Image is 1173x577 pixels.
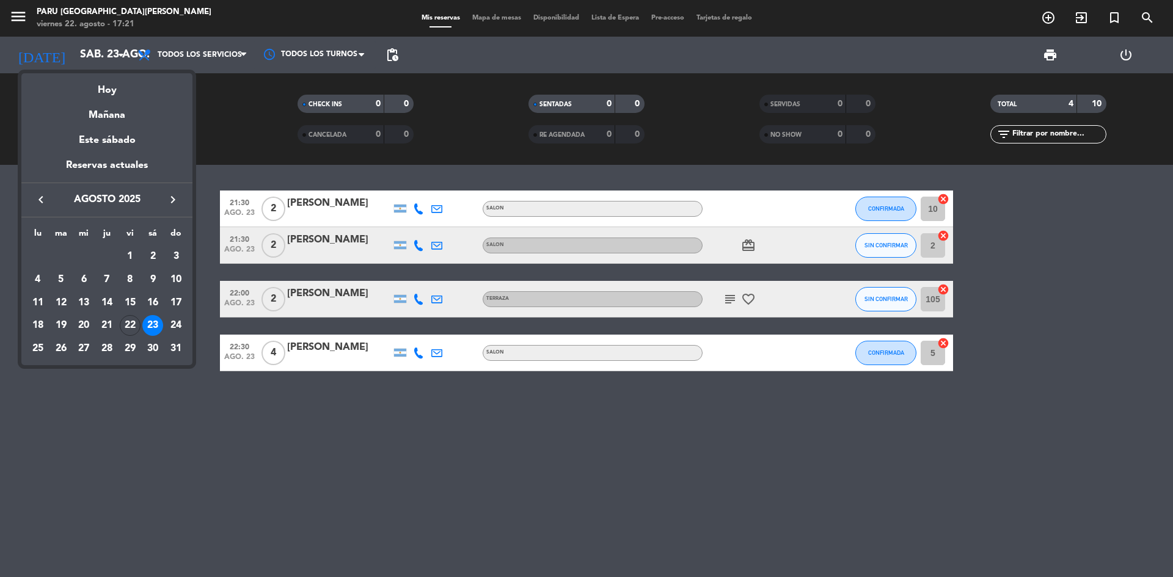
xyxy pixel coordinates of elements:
[142,338,163,359] div: 30
[142,246,163,267] div: 2
[119,245,142,268] td: 1 de agosto de 2025
[142,314,165,337] td: 23 de agosto de 2025
[27,292,48,313] div: 11
[27,338,48,359] div: 25
[142,315,163,336] div: 23
[73,269,94,290] div: 6
[97,315,117,336] div: 21
[164,291,188,314] td: 17 de agosto de 2025
[26,268,49,291] td: 4 de agosto de 2025
[95,314,119,337] td: 21 de agosto de 2025
[73,315,94,336] div: 20
[142,268,165,291] td: 9 de agosto de 2025
[166,192,180,207] i: keyboard_arrow_right
[21,158,192,183] div: Reservas actuales
[51,269,71,290] div: 5
[30,192,52,208] button: keyboard_arrow_left
[49,291,73,314] td: 12 de agosto de 2025
[72,227,95,245] th: miércoles
[21,123,192,158] div: Este sábado
[97,292,117,313] div: 14
[95,291,119,314] td: 14 de agosto de 2025
[49,268,73,291] td: 5 de agosto de 2025
[72,268,95,291] td: 6 de agosto de 2025
[49,314,73,337] td: 19 de agosto de 2025
[120,338,141,359] div: 29
[142,269,163,290] div: 9
[51,315,71,336] div: 19
[95,268,119,291] td: 7 de agosto de 2025
[72,337,95,360] td: 27 de agosto de 2025
[164,314,188,337] td: 24 de agosto de 2025
[73,338,94,359] div: 27
[27,269,48,290] div: 4
[26,227,49,245] th: lunes
[49,337,73,360] td: 26 de agosto de 2025
[166,292,186,313] div: 17
[142,245,165,268] td: 2 de agosto de 2025
[72,291,95,314] td: 13 de agosto de 2025
[97,338,117,359] div: 28
[26,337,49,360] td: 25 de agosto de 2025
[73,292,94,313] div: 13
[162,192,184,208] button: keyboard_arrow_right
[97,269,117,290] div: 7
[51,338,71,359] div: 26
[95,227,119,245] th: jueves
[142,337,165,360] td: 30 de agosto de 2025
[164,268,188,291] td: 10 de agosto de 2025
[120,315,141,336] div: 22
[27,315,48,336] div: 18
[21,98,192,123] div: Mañana
[49,227,73,245] th: martes
[26,291,49,314] td: 11 de agosto de 2025
[166,269,186,290] div: 10
[119,291,142,314] td: 15 de agosto de 2025
[164,245,188,268] td: 3 de agosto de 2025
[21,73,192,98] div: Hoy
[95,337,119,360] td: 28 de agosto de 2025
[142,292,163,313] div: 16
[119,268,142,291] td: 8 de agosto de 2025
[120,246,141,267] div: 1
[34,192,48,207] i: keyboard_arrow_left
[166,315,186,336] div: 24
[51,292,71,313] div: 12
[120,292,141,313] div: 15
[119,314,142,337] td: 22 de agosto de 2025
[164,337,188,360] td: 31 de agosto de 2025
[26,314,49,337] td: 18 de agosto de 2025
[120,269,141,290] div: 8
[166,246,186,267] div: 3
[166,338,186,359] div: 31
[142,291,165,314] td: 16 de agosto de 2025
[142,227,165,245] th: sábado
[119,337,142,360] td: 29 de agosto de 2025
[26,245,119,268] td: AGO.
[52,192,162,208] span: agosto 2025
[164,227,188,245] th: domingo
[72,314,95,337] td: 20 de agosto de 2025
[119,227,142,245] th: viernes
